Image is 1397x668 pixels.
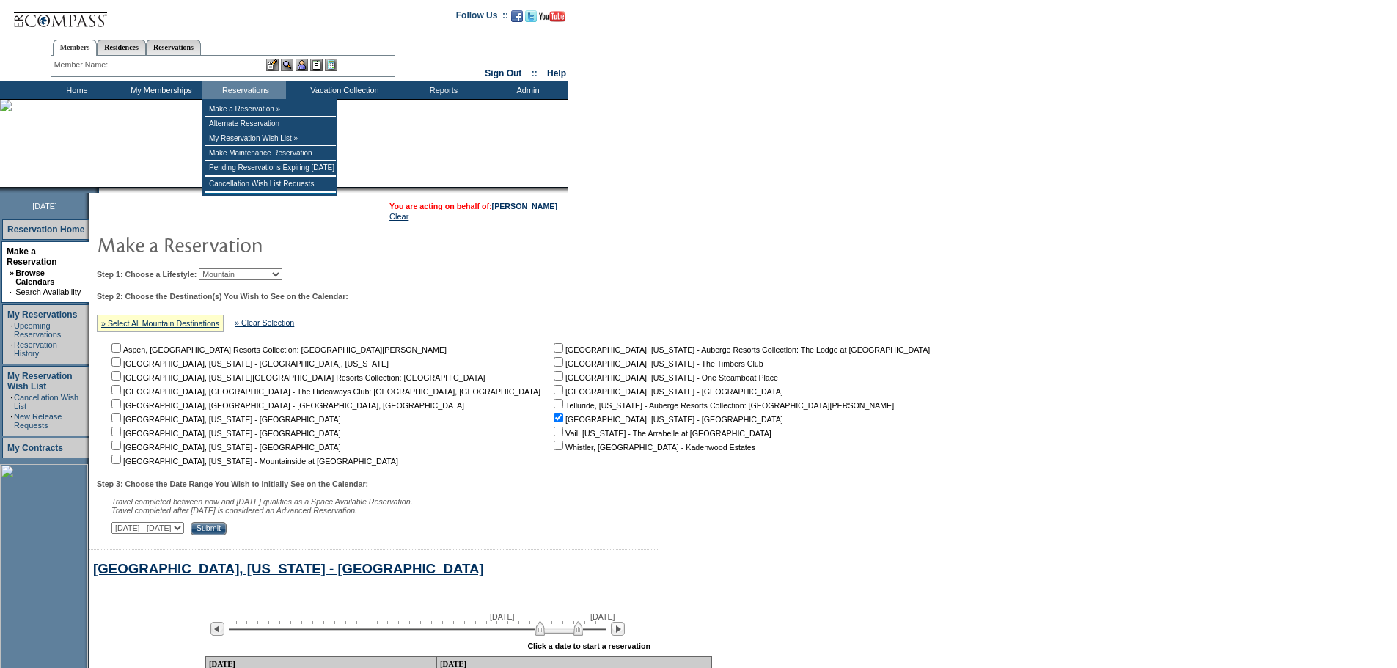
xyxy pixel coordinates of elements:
[551,443,755,452] nobr: Whistler, [GEOGRAPHIC_DATA] - Kadenwood Estates
[97,40,146,55] a: Residences
[7,371,73,392] a: My Reservation Wish List
[539,15,565,23] a: Subscribe to our YouTube Channel
[551,401,894,410] nobr: Telluride, [US_STATE] - Auberge Resorts Collection: [GEOGRAPHIC_DATA][PERSON_NAME]
[310,59,323,71] img: Reservations
[109,443,341,452] nobr: [GEOGRAPHIC_DATA], [US_STATE] - [GEOGRAPHIC_DATA]
[10,268,14,277] b: »
[7,443,63,453] a: My Contracts
[54,59,111,71] div: Member Name:
[33,81,117,99] td: Home
[551,345,930,354] nobr: [GEOGRAPHIC_DATA], [US_STATE] - Auberge Resorts Collection: The Lodge at [GEOGRAPHIC_DATA]
[205,131,336,146] td: My Reservation Wish List »
[7,309,77,320] a: My Reservations
[492,202,557,210] a: [PERSON_NAME]
[210,622,224,636] img: Previous
[551,415,783,424] nobr: [GEOGRAPHIC_DATA], [US_STATE] - [GEOGRAPHIC_DATA]
[400,81,484,99] td: Reports
[111,506,357,515] nobr: Travel completed after [DATE] is considered an Advanced Reservation.
[325,59,337,71] img: b_calculator.gif
[15,287,81,296] a: Search Availability
[97,292,348,301] b: Step 2: Choose the Destination(s) You Wish to See on the Calendar:
[111,497,413,506] span: Travel completed between now and [DATE] qualifies as a Space Available Reservation.
[551,387,783,396] nobr: [GEOGRAPHIC_DATA], [US_STATE] - [GEOGRAPHIC_DATA]
[532,68,538,78] span: ::
[611,622,625,636] img: Next
[53,40,98,56] a: Members
[525,15,537,23] a: Follow us on Twitter
[109,401,464,410] nobr: [GEOGRAPHIC_DATA], [GEOGRAPHIC_DATA] - [GEOGRAPHIC_DATA], [GEOGRAPHIC_DATA]
[286,81,400,99] td: Vacation Collection
[527,642,650,650] div: Click a date to start a reservation
[7,246,57,267] a: Make a Reservation
[539,11,565,22] img: Subscribe to our YouTube Channel
[14,412,62,430] a: New Release Requests
[109,373,485,382] nobr: [GEOGRAPHIC_DATA], [US_STATE][GEOGRAPHIC_DATA] Resorts Collection: [GEOGRAPHIC_DATA]
[10,412,12,430] td: ·
[97,480,368,488] b: Step 3: Choose the Date Range You Wish to Initially See on the Calendar:
[15,268,54,286] a: Browse Calendars
[205,146,336,161] td: Make Maintenance Reservation
[205,102,336,117] td: Make a Reservation »
[146,40,201,55] a: Reservations
[235,318,294,327] a: » Clear Selection
[109,429,341,438] nobr: [GEOGRAPHIC_DATA], [US_STATE] - [GEOGRAPHIC_DATA]
[93,561,484,576] a: [GEOGRAPHIC_DATA], [US_STATE] - [GEOGRAPHIC_DATA]
[389,212,408,221] a: Clear
[551,373,778,382] nobr: [GEOGRAPHIC_DATA], [US_STATE] - One Steamboat Place
[456,9,508,26] td: Follow Us ::
[191,522,227,535] input: Submit
[109,359,389,368] nobr: [GEOGRAPHIC_DATA], [US_STATE] - [GEOGRAPHIC_DATA], [US_STATE]
[551,429,771,438] nobr: Vail, [US_STATE] - The Arrabelle at [GEOGRAPHIC_DATA]
[101,319,219,328] a: » Select All Mountain Destinations
[389,202,557,210] span: You are acting on behalf of:
[205,177,336,191] td: Cancellation Wish List Requests
[10,340,12,358] td: ·
[14,393,78,411] a: Cancellation Wish List
[109,457,398,466] nobr: [GEOGRAPHIC_DATA], [US_STATE] - Mountainside at [GEOGRAPHIC_DATA]
[266,59,279,71] img: b_edit.gif
[205,117,336,131] td: Alternate Reservation
[117,81,202,99] td: My Memberships
[511,15,523,23] a: Become our fan on Facebook
[511,10,523,22] img: Become our fan on Facebook
[484,81,568,99] td: Admin
[99,187,100,193] img: blank.gif
[551,359,763,368] nobr: [GEOGRAPHIC_DATA], [US_STATE] - The Timbers Club
[32,202,57,210] span: [DATE]
[14,321,61,339] a: Upcoming Reservations
[7,224,84,235] a: Reservation Home
[205,161,336,175] td: Pending Reservations Expiring [DATE]
[281,59,293,71] img: View
[202,81,286,99] td: Reservations
[525,10,537,22] img: Follow us on Twitter
[10,287,14,296] td: ·
[94,187,99,193] img: promoShadowLeftCorner.gif
[109,387,540,396] nobr: [GEOGRAPHIC_DATA], [GEOGRAPHIC_DATA] - The Hideaways Club: [GEOGRAPHIC_DATA], [GEOGRAPHIC_DATA]
[10,321,12,339] td: ·
[485,68,521,78] a: Sign Out
[490,612,515,621] span: [DATE]
[97,230,390,259] img: pgTtlMakeReservation.gif
[547,68,566,78] a: Help
[97,270,197,279] b: Step 1: Choose a Lifestyle:
[109,415,341,424] nobr: [GEOGRAPHIC_DATA], [US_STATE] - [GEOGRAPHIC_DATA]
[590,612,615,621] span: [DATE]
[10,393,12,411] td: ·
[109,345,447,354] nobr: Aspen, [GEOGRAPHIC_DATA] Resorts Collection: [GEOGRAPHIC_DATA][PERSON_NAME]
[14,340,57,358] a: Reservation History
[296,59,308,71] img: Impersonate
